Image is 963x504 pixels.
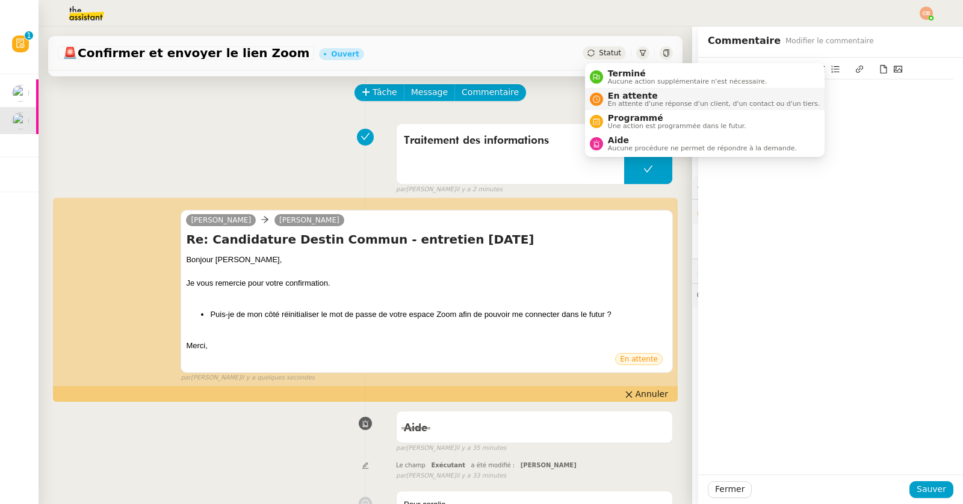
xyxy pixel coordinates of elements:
img: users%2FDBF5gIzOT6MfpzgDQC7eMkIK8iA3%2Favatar%2Fd943ca6c-06ba-4e73-906b-d60e05e423d3 [12,85,29,102]
span: ⚙️ [697,180,760,194]
span: En attente d'une réponse d'un client, d'un contact ou d'un tiers. [608,100,820,107]
h4: Re: Candidature Destin Commun - entretien [DATE] [186,231,667,248]
span: il y a quelques secondes [241,373,315,383]
button: Sauver [909,481,953,498]
button: Commentaire [454,84,526,101]
span: Terminé [608,69,767,78]
span: Annuler [636,388,668,400]
img: users%2FrxcTinYCQST3nt3eRyMgQ024e422%2Favatar%2Fa0327058c7192f72952294e6843542370f7921c3.jpg [12,112,29,129]
span: Programmé [608,113,746,123]
button: Annuler [620,387,673,401]
span: Exécutant [431,462,465,469]
div: 🔐Données client [692,200,963,223]
div: 💬Commentaires 7 [692,284,963,307]
span: Confirmer et envoyer le lien Zoom [63,47,309,59]
button: Tâche [355,84,404,101]
div: Ouvert [331,51,359,58]
span: 💬 [697,290,796,300]
span: Commentaire [462,85,519,99]
span: [PERSON_NAME] [191,216,251,224]
div: Je vous remercie pour votre confirmation. [186,277,667,289]
span: il y a 2 minutes [456,185,503,195]
span: 🚨 [63,46,78,60]
small: [PERSON_NAME] [396,443,506,453]
span: En attente [608,91,820,100]
span: Une action est programmée dans le futur. [608,123,746,129]
span: par [396,471,406,481]
span: ⏲️ [697,266,785,275]
button: Message [404,84,455,101]
div: Bonjour [PERSON_NAME], [186,254,667,266]
p: 1 [26,31,31,42]
button: Fermer [708,481,752,498]
span: par [396,185,406,195]
span: 🔐 [697,204,775,218]
span: Aide [404,423,427,434]
div: ⏲️Tâches 54:33 [692,259,963,283]
span: Aucune action supplémentaire n'est nécessaire. [608,78,767,85]
span: Aucune procédure ne permet de répondre à la demande. [608,145,797,152]
span: Sauver [917,482,946,496]
span: Le champ [396,462,426,469]
nz-badge-sup: 1 [25,31,33,40]
div: ⚙️Procédures [692,176,963,199]
div: Merci, [186,340,667,352]
span: par [396,443,406,453]
span: Tâche [373,85,397,99]
span: il y a 35 minutes [456,443,507,453]
span: Aide [608,135,797,145]
small: [PERSON_NAME] [181,373,315,383]
small: [PERSON_NAME] [396,185,503,195]
li: Puis-je de mon côté réinitialiser le mot de passe de votre espace Zoom afin de pouvoir me connect... [210,309,667,321]
span: a été modifié : [471,462,515,469]
span: [PERSON_NAME] [521,462,577,469]
span: Traitement des informations [404,132,617,150]
span: Fermer [715,482,745,496]
span: par [181,373,191,383]
span: Commentaire [708,32,781,49]
span: Message [411,85,448,99]
span: [PERSON_NAME] [279,216,339,224]
small: [PERSON_NAME] [396,471,506,481]
img: svg [920,7,933,20]
span: En attente [620,355,658,363]
span: il y a 33 minutes [456,471,507,481]
span: Statut [599,49,621,57]
span: Modifier le commentaire [785,35,874,47]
